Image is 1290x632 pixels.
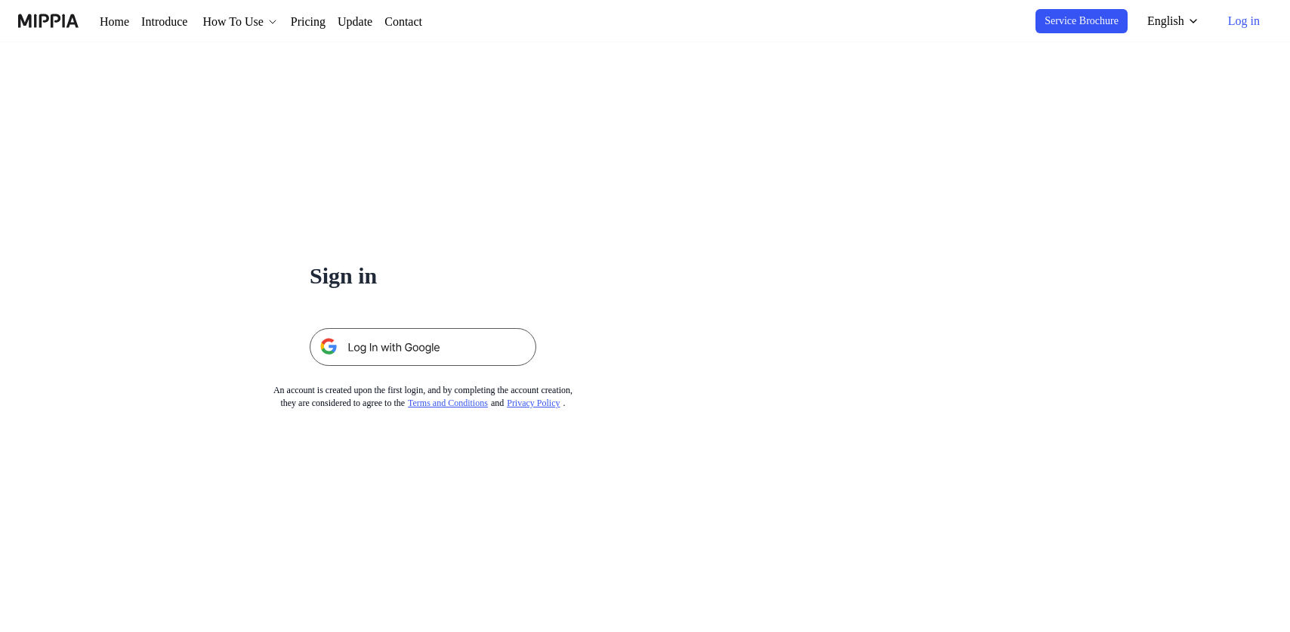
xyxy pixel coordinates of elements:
div: English [1140,12,1185,30]
button: How To Use [211,13,296,31]
button: Service Brochure [1023,9,1124,33]
a: Terms and Conditions [409,398,503,408]
a: Privacy Policy [526,398,583,408]
div: An account is created upon the first login, and by completing the account creation, they are cons... [248,384,598,410]
a: Update [358,13,399,31]
a: Introduce [144,13,199,31]
div: How To Use [211,13,284,31]
a: Home [100,13,132,31]
img: 구글 로그인 버튼 [310,328,536,366]
a: Contact [411,13,456,31]
a: Pricing [308,13,346,31]
h1: Sign in [310,260,536,292]
button: English [1131,6,1206,36]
